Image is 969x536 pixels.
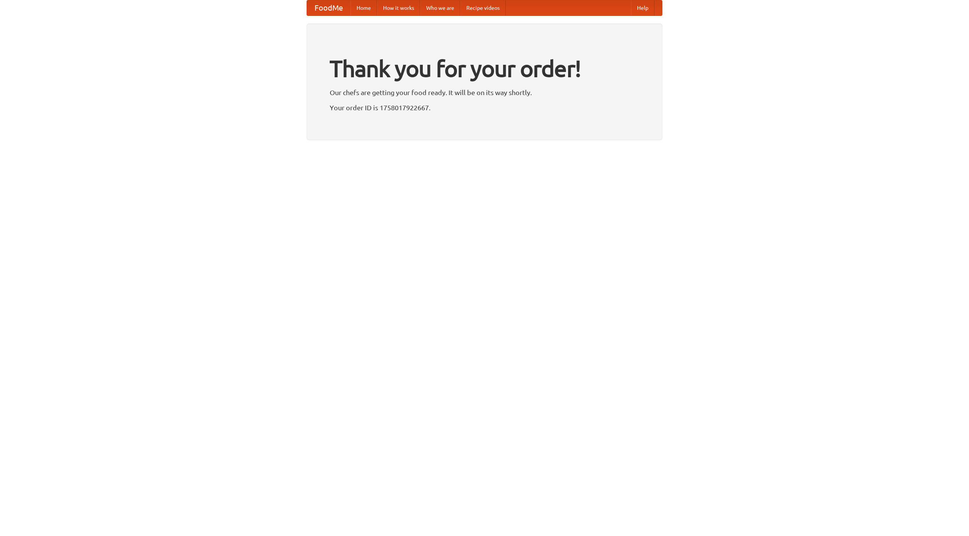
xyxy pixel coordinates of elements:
a: Home [351,0,377,16]
h1: Thank you for your order! [330,50,639,87]
a: Who we are [420,0,460,16]
a: How it works [377,0,420,16]
a: Help [631,0,654,16]
a: Recipe videos [460,0,506,16]
p: Our chefs are getting your food ready. It will be on its way shortly. [330,87,639,98]
a: FoodMe [307,0,351,16]
p: Your order ID is 1758017922667. [330,102,639,113]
